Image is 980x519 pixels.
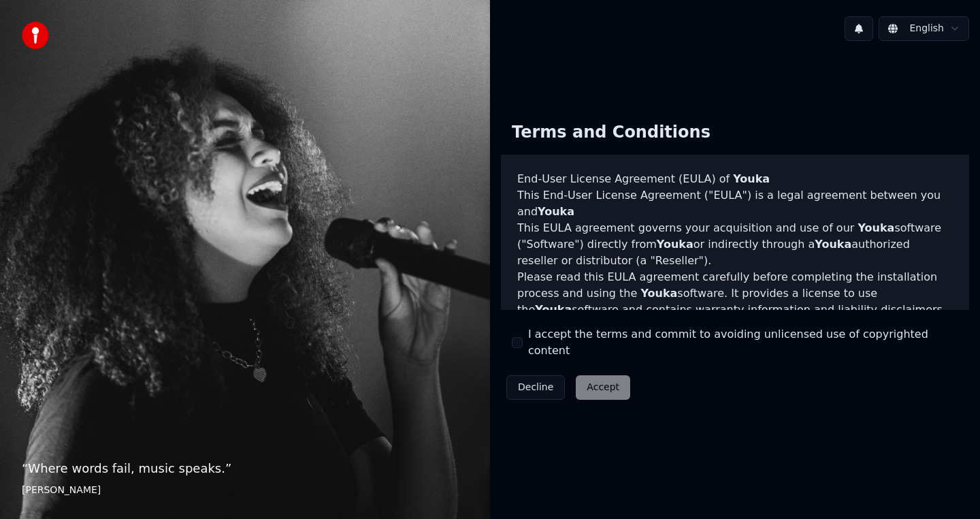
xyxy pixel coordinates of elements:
h3: End-User License Agreement (EULA) of [517,171,953,187]
span: Youka [815,238,851,251]
span: Youka [657,238,693,251]
span: Youka [538,205,574,218]
p: This End-User License Agreement ("EULA") is a legal agreement between you and [517,187,953,220]
span: Youka [857,221,894,234]
p: This EULA agreement governs your acquisition and use of our software ("Software") directly from o... [517,220,953,269]
span: Youka [733,172,770,185]
span: Youka [640,287,677,300]
div: Terms and Conditions [501,111,721,155]
label: I accept the terms and commit to avoiding unlicensed use of copyrighted content [528,326,958,359]
footer: [PERSON_NAME] [22,484,468,497]
button: Decline [506,375,565,400]
span: Youka [535,303,572,316]
p: Please read this EULA agreement carefully before completing the installation process and using th... [517,269,953,318]
img: youka [22,22,49,49]
p: “ Where words fail, music speaks. ” [22,459,468,478]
